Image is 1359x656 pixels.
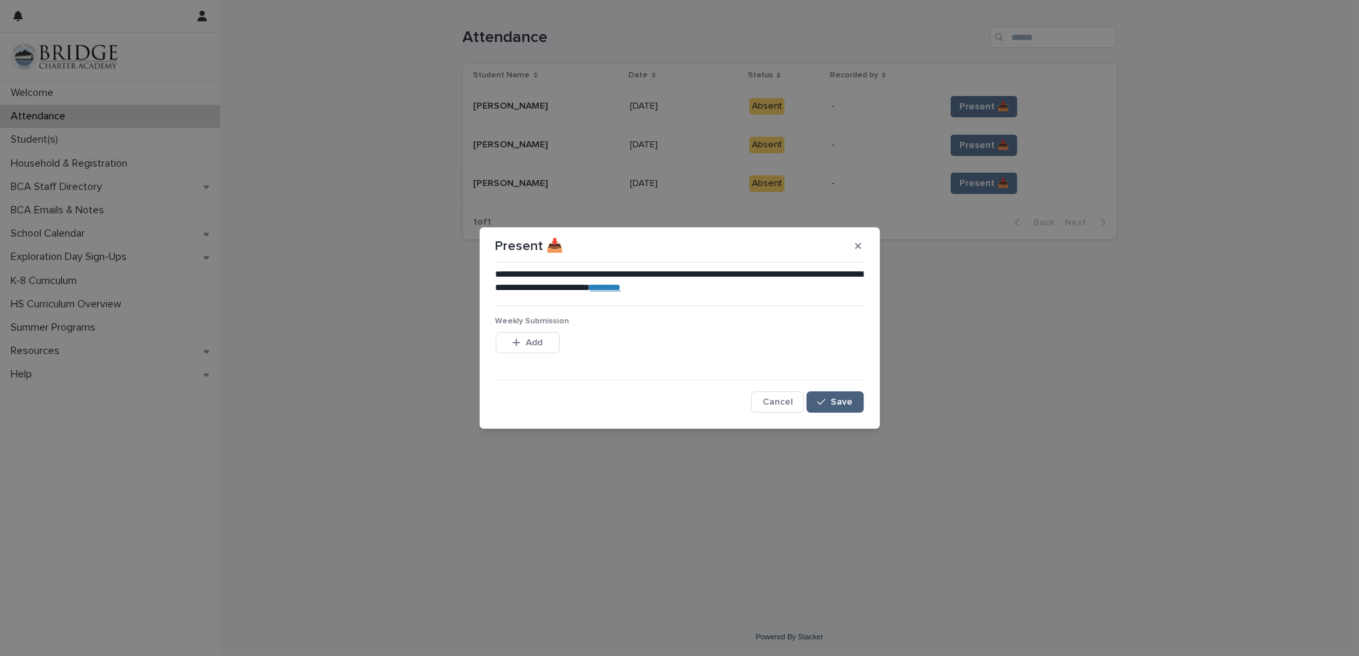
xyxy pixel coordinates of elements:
[526,338,542,347] span: Add
[496,332,560,353] button: Add
[751,391,804,413] button: Cancel
[496,238,564,254] p: Present 📥
[807,391,863,413] button: Save
[831,397,853,407] span: Save
[496,317,570,325] span: Weekly Submission
[763,397,793,407] span: Cancel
